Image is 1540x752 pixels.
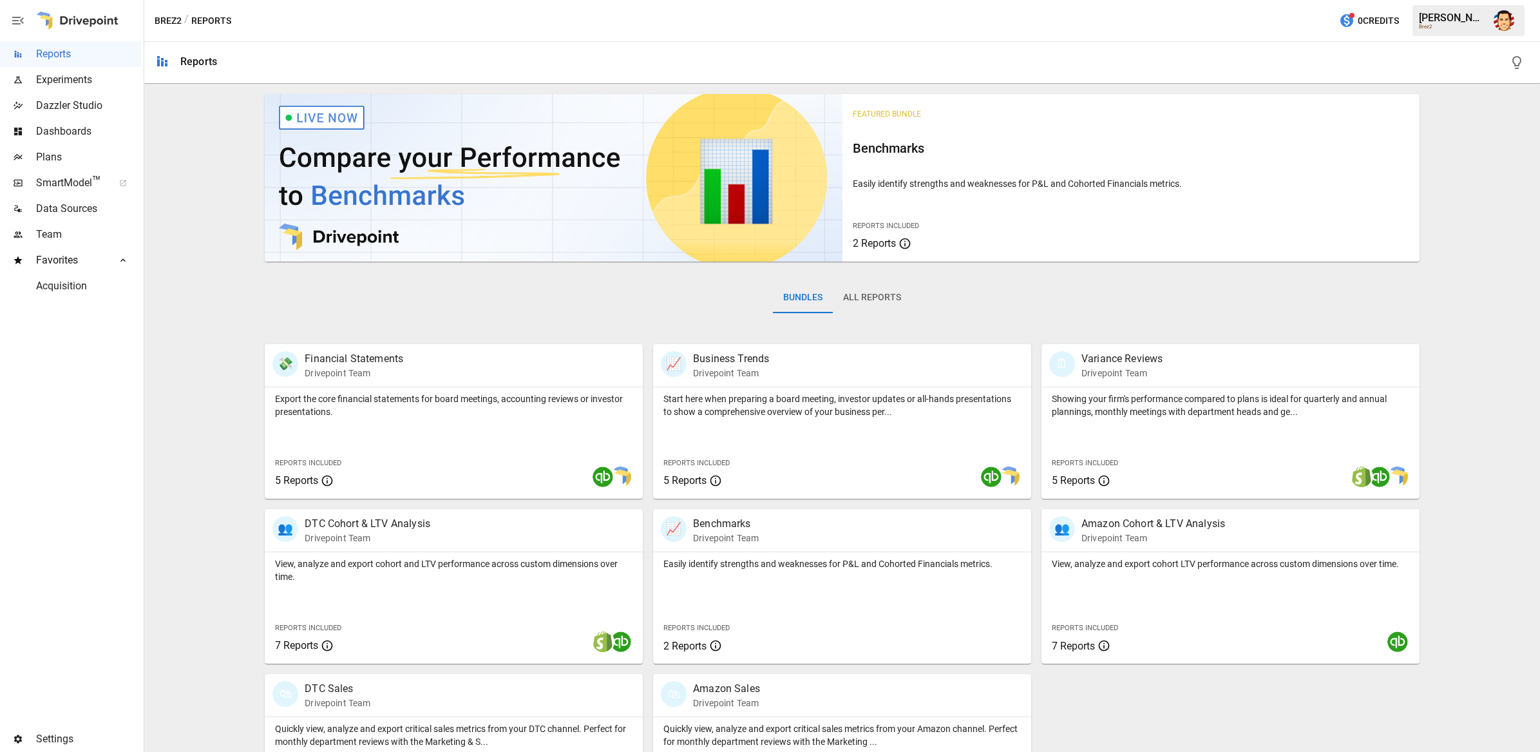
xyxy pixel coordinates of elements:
p: DTC Sales [305,681,370,697]
div: 📈 [661,516,687,542]
div: Reports [180,55,217,68]
p: Amazon Cohort & LTV Analysis [1081,516,1225,532]
p: Drivepoint Team [693,367,769,380]
div: 🛍 [661,681,687,707]
span: Reports Included [275,459,341,467]
span: Acquisition [36,278,141,294]
span: Data Sources [36,201,141,217]
span: 2 Reports [663,640,707,652]
p: Easily identify strengths and weaknesses for P&L and Cohorted Financials metrics. [663,557,1021,570]
span: Reports Included [1052,624,1118,632]
img: quickbooks [611,631,631,652]
div: Brez2 [1419,24,1486,30]
span: 5 Reports [1052,474,1095,487]
div: 🛍 [272,681,298,707]
p: Export the core financial statements for board meetings, accounting reviews or investor presentat... [275,392,632,418]
p: Drivepoint Team [1081,532,1225,545]
img: quickbooks [981,467,1002,487]
p: Start here when preparing a board meeting, investor updates or all-hands presentations to show a ... [663,392,1021,418]
span: Reports Included [1052,459,1118,467]
span: SmartModel [36,175,105,191]
span: Experiments [36,72,141,88]
img: smart model [1387,467,1408,487]
p: Showing your firm's performance compared to plans is ideal for quarterly and annual plannings, mo... [1052,392,1409,418]
p: Drivepoint Team [305,697,370,709]
p: Financial Statements [305,351,403,367]
button: All Reports [833,282,911,313]
img: Austin Gardner-Smith [1494,10,1514,31]
div: [PERSON_NAME] [1419,12,1486,24]
p: View, analyze and export cohort LTV performance across custom dimensions over time. [1052,557,1409,570]
img: video thumbnail [265,94,842,262]
div: 💸 [272,351,298,377]
span: Dazzler Studio [36,98,141,113]
span: 5 Reports [663,474,707,487]
div: 👥 [1049,516,1075,542]
p: Business Trends [693,351,769,367]
button: Bundles [773,282,833,313]
span: Team [36,227,141,242]
p: Drivepoint Team [1081,367,1163,380]
div: 🗓 [1049,351,1075,377]
span: 5 Reports [275,474,318,487]
p: DTC Cohort & LTV Analysis [305,516,430,532]
p: Benchmarks [693,516,759,532]
p: Variance Reviews [1081,351,1163,367]
p: Quickly view, analyze and export critical sales metrics from your DTC channel. Perfect for monthl... [275,722,632,748]
span: ™ [92,173,101,189]
p: Amazon Sales [693,681,760,697]
p: Drivepoint Team [693,697,760,709]
div: 📈 [661,351,687,377]
div: / [184,13,189,29]
img: smart model [611,467,631,487]
p: View, analyze and export cohort and LTV performance across custom dimensions over time. [275,557,632,583]
img: smart model [999,467,1020,487]
button: Austin Gardner-Smith [1486,3,1522,39]
span: Featured Bundle [853,110,921,119]
img: shopify [593,631,613,652]
span: Dashboards [36,124,141,139]
span: Reports Included [663,624,730,632]
p: Drivepoint Team [305,367,403,380]
button: Brez2 [155,13,182,29]
span: Reports Included [663,459,730,467]
img: shopify [1351,467,1372,487]
span: 7 Reports [1052,640,1095,652]
button: 0Credits [1334,9,1404,33]
img: quickbooks [593,467,613,487]
span: Favorites [36,253,105,268]
span: Reports [36,46,141,62]
p: Drivepoint Team [305,532,430,545]
span: Reports Included [275,624,341,632]
p: Drivepoint Team [693,532,759,545]
div: 👥 [272,516,298,542]
span: Settings [36,731,141,747]
span: 2 Reports [853,237,896,249]
span: Reports Included [853,222,919,230]
img: quickbooks [1387,631,1408,652]
span: 0 Credits [1358,13,1399,29]
h6: Benchmarks [853,138,1409,159]
span: 7 Reports [275,639,318,651]
p: Easily identify strengths and weaknesses for P&L and Cohorted Financials metrics. [853,177,1409,190]
p: Quickly view, analyze and export critical sales metrics from your Amazon channel. Perfect for mon... [663,722,1021,748]
span: Plans [36,149,141,165]
img: quickbooks [1369,467,1390,487]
